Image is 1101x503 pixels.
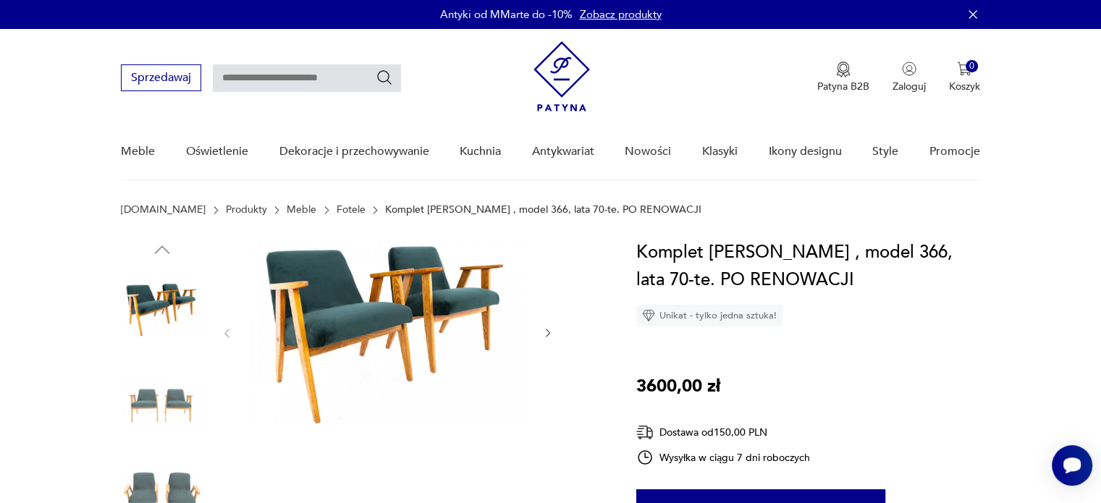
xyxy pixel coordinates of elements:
[702,124,738,179] a: Klasyki
[121,204,206,216] a: [DOMAIN_NAME]
[385,204,701,216] p: Komplet [PERSON_NAME] , model 366, lata 70-te. PO RENOWACJI
[636,373,720,400] p: 3600,00 zł
[121,74,201,84] a: Sprzedawaj
[636,449,810,466] div: Wysyłka w ciągu 7 dni roboczych
[533,41,590,111] img: Patyna - sklep z meblami i dekoracjami vintage
[460,124,501,179] a: Kuchnia
[287,204,316,216] a: Meble
[1052,445,1092,486] iframe: Smartsupp widget button
[872,124,898,179] a: Style
[893,80,926,93] p: Zaloguj
[121,268,203,350] img: Zdjęcie produktu Komplet foteli Chierowskiego , model 366, lata 70-te. PO RENOWACJI
[949,80,980,93] p: Koszyk
[929,124,980,179] a: Promocje
[226,204,267,216] a: Produkty
[580,7,662,22] a: Zobacz produkty
[966,60,978,72] div: 0
[949,62,980,93] button: 0Koszyk
[957,62,971,76] img: Ikona koszyka
[625,124,671,179] a: Nowości
[636,239,980,294] h1: Komplet [PERSON_NAME] , model 366, lata 70-te. PO RENOWACJI
[893,62,926,93] button: Zaloguj
[836,62,851,77] img: Ikona medalu
[337,204,366,216] a: Fotele
[532,124,594,179] a: Antykwariat
[642,309,655,322] img: Ikona diamentu
[440,7,573,22] p: Antyki od MMarte do -10%
[636,305,782,326] div: Unikat - tylko jedna sztuka!
[817,62,869,93] button: Patyna B2B
[817,62,869,93] a: Ikona medaluPatyna B2B
[768,124,841,179] a: Ikony designu
[248,239,527,425] img: Zdjęcie produktu Komplet foteli Chierowskiego , model 366, lata 70-te. PO RENOWACJI
[121,124,155,179] a: Meble
[121,64,201,91] button: Sprzedawaj
[376,69,393,86] button: Szukaj
[279,124,429,179] a: Dekoracje i przechowywanie
[186,124,248,179] a: Oświetlenie
[817,80,869,93] p: Patyna B2B
[902,62,916,76] img: Ikonka użytkownika
[636,423,654,441] img: Ikona dostawy
[121,360,203,443] img: Zdjęcie produktu Komplet foteli Chierowskiego , model 366, lata 70-te. PO RENOWACJI
[636,423,810,441] div: Dostawa od 150,00 PLN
